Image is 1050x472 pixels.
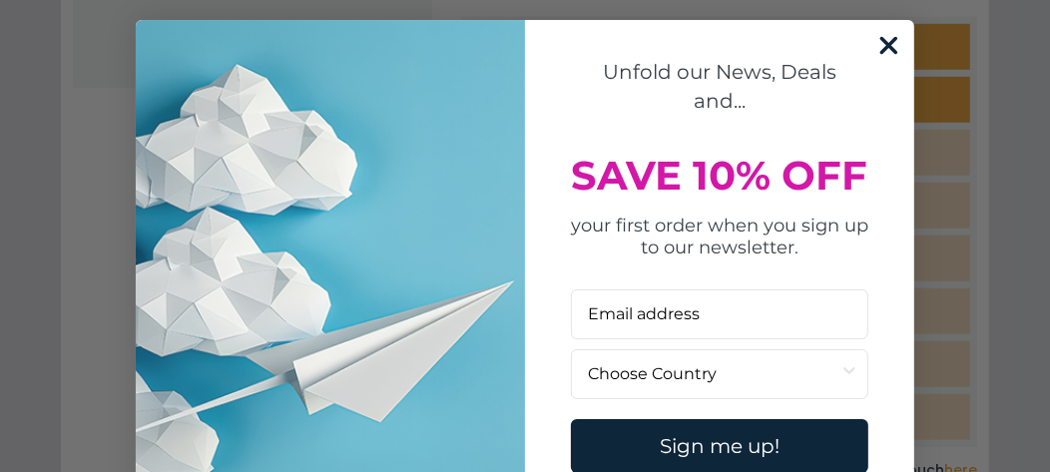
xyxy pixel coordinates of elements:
button: Close dialog [871,28,906,63]
span: Unfold our News, Deals and... [603,60,836,113]
button: Show Options [839,350,859,398]
input: Choose Country [588,350,839,398]
span: SAVE 10% OFF [572,151,868,200]
input: Email address [571,289,868,339]
span: your first order when you sign up to our newsletter. [571,215,868,258]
